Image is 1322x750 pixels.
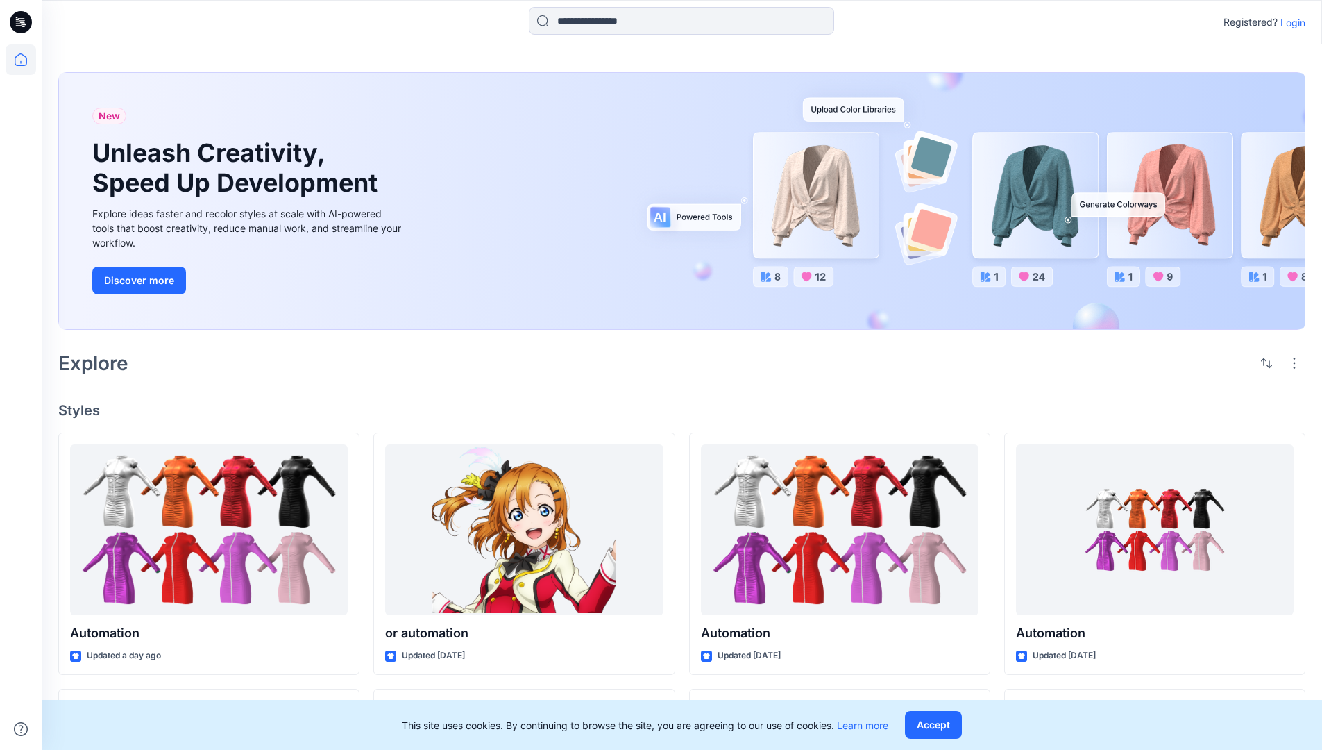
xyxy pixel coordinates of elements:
[718,649,781,663] p: Updated [DATE]
[92,138,384,198] h1: Unleash Creativity, Speed Up Development
[92,206,405,250] div: Explore ideas faster and recolor styles at scale with AI-powered tools that boost creativity, red...
[837,719,888,731] a: Learn more
[92,267,186,294] button: Discover more
[701,444,978,616] a: Automation
[87,649,161,663] p: Updated a day ago
[70,444,348,616] a: Automation
[92,267,405,294] a: Discover more
[402,718,888,733] p: This site uses cookies. By continuing to browse the site, you are agreeing to our use of cookies.
[58,402,1305,419] h4: Styles
[385,444,663,616] a: or automation
[1280,15,1305,30] p: Login
[99,108,120,124] span: New
[385,624,663,643] p: or automation
[701,624,978,643] p: Automation
[58,352,128,374] h2: Explore
[1016,444,1294,616] a: Automation
[1033,649,1096,663] p: Updated [DATE]
[1016,624,1294,643] p: Automation
[1223,14,1278,31] p: Registered?
[402,649,465,663] p: Updated [DATE]
[905,711,962,739] button: Accept
[70,624,348,643] p: Automation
